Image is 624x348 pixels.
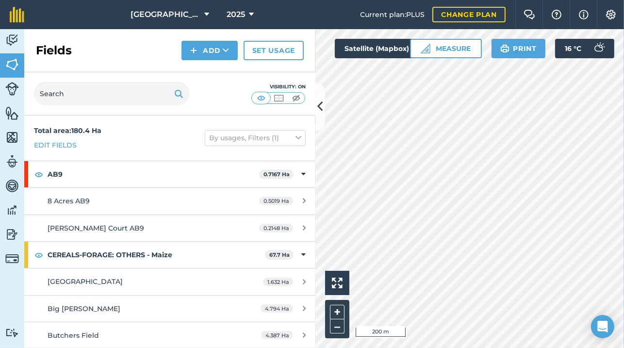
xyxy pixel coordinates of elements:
[5,179,19,193] img: svg+xml;base64,PD94bWwgdmVyc2lvbj0iMS4wIiBlbmNvZGluZz0idXRmLTgiPz4KPCEtLSBHZW5lcmF0b3I6IEFkb2JlIE...
[24,215,315,241] a: [PERSON_NAME] Court AB90.2148 Ha
[500,43,509,54] img: svg+xml;base64,PHN2ZyB4bWxucz0iaHR0cDovL3d3dy53My5vcmcvMjAwMC9zdmciIHdpZHRoPSIxOSIgaGVpZ2h0PSIyNC...
[492,39,546,58] button: Print
[605,10,617,19] img: A cog icon
[34,82,189,105] input: Search
[565,39,581,58] span: 16 ° C
[24,242,315,268] div: CEREALS-FORAGE: OTHERS - Maize67.7 Ha
[24,296,315,322] a: Big [PERSON_NAME]4.794 Ha
[48,304,120,313] span: Big [PERSON_NAME]
[48,242,265,268] strong: CEREALS-FORAGE: OTHERS - Maize
[555,39,614,58] button: 16 °C
[410,39,482,58] button: Measure
[261,331,293,339] span: 4.387 Ha
[36,43,72,58] h2: Fields
[269,251,290,258] strong: 67.7 Ha
[48,224,144,232] span: [PERSON_NAME] Court AB9
[332,278,343,288] img: Four arrows, one pointing top left, one top right, one bottom right and the last bottom left
[190,45,197,56] img: svg+xml;base64,PHN2ZyB4bWxucz0iaHR0cDovL3d3dy53My5vcmcvMjAwMC9zdmciIHdpZHRoPSIxNCIgaGVpZ2h0PSIyNC...
[34,140,77,150] a: Edit fields
[5,106,19,120] img: svg+xml;base64,PHN2ZyB4bWxucz0iaHR0cDovL3d3dy53My5vcmcvMjAwMC9zdmciIHdpZHRoPSI1NiIgaGVpZ2h0PSI2MC...
[34,126,101,135] strong: Total area : 180.4 Ha
[524,10,535,19] img: Two speech bubbles overlapping with the left bubble in the forefront
[34,249,43,261] img: svg+xml;base64,PHN2ZyB4bWxucz0iaHR0cDovL3d3dy53My5vcmcvMjAwMC9zdmciIHdpZHRoPSIxOCIgaGVpZ2h0PSIyNC...
[360,9,425,20] span: Current plan : PLUS
[579,9,589,20] img: svg+xml;base64,PHN2ZyB4bWxucz0iaHR0cDovL3d3dy53My5vcmcvMjAwMC9zdmciIHdpZHRoPSIxNyIgaGVpZ2h0PSIxNy...
[5,33,19,48] img: svg+xml;base64,PD94bWwgdmVyc2lvbj0iMS4wIiBlbmNvZGluZz0idXRmLTgiPz4KPCEtLSBHZW5lcmF0b3I6IEFkb2JlIE...
[5,227,19,242] img: svg+xml;base64,PD94bWwgdmVyc2lvbj0iMS4wIiBlbmNvZGluZz0idXRmLTgiPz4KPCEtLSBHZW5lcmF0b3I6IEFkb2JlIE...
[551,10,562,19] img: A question mark icon
[589,39,608,58] img: svg+xml;base64,PD94bWwgdmVyc2lvbj0iMS4wIiBlbmNvZGluZz0idXRmLTgiPz4KPCEtLSBHZW5lcmF0b3I6IEFkb2JlIE...
[24,188,315,214] a: 8 Acres AB90.5019 Ha
[591,315,614,338] div: Open Intercom Messenger
[205,130,306,146] button: By usages, Filters (1)
[261,304,293,313] span: 4.794 Ha
[48,277,123,286] span: [GEOGRAPHIC_DATA]
[273,93,285,103] img: svg+xml;base64,PHN2ZyB4bWxucz0iaHR0cDovL3d3dy53My5vcmcvMjAwMC9zdmciIHdpZHRoPSI1MCIgaGVpZ2h0PSI0MC...
[174,88,183,99] img: svg+xml;base64,PHN2ZyB4bWxucz0iaHR0cDovL3d3dy53My5vcmcvMjAwMC9zdmciIHdpZHRoPSIxOSIgaGVpZ2h0PSIyNC...
[259,224,293,232] span: 0.2148 Ha
[131,9,200,20] span: [GEOGRAPHIC_DATA]
[421,44,430,53] img: Ruler icon
[5,328,19,337] img: svg+xml;base64,PD94bWwgdmVyc2lvbj0iMS4wIiBlbmNvZGluZz0idXRmLTgiPz4KPCEtLSBHZW5lcmF0b3I6IEFkb2JlIE...
[251,83,306,91] div: Visibility: On
[5,154,19,169] img: svg+xml;base64,PD94bWwgdmVyc2lvbj0iMS4wIiBlbmNvZGluZz0idXRmLTgiPz4KPCEtLSBHZW5lcmF0b3I6IEFkb2JlIE...
[5,203,19,217] img: svg+xml;base64,PD94bWwgdmVyc2lvbj0iMS4wIiBlbmNvZGluZz0idXRmLTgiPz4KPCEtLSBHZW5lcmF0b3I6IEFkb2JlIE...
[24,268,315,295] a: [GEOGRAPHIC_DATA]1.632 Ha
[335,39,428,58] button: Satellite (Mapbox)
[330,305,345,319] button: +
[244,41,304,60] a: Set usage
[255,93,267,103] img: svg+xml;base64,PHN2ZyB4bWxucz0iaHR0cDovL3d3dy53My5vcmcvMjAwMC9zdmciIHdpZHRoPSI1MCIgaGVpZ2h0PSI0MC...
[5,57,19,72] img: svg+xml;base64,PHN2ZyB4bWxucz0iaHR0cDovL3d3dy53My5vcmcvMjAwMC9zdmciIHdpZHRoPSI1NiIgaGVpZ2h0PSI2MC...
[290,93,302,103] img: svg+xml;base64,PHN2ZyB4bWxucz0iaHR0cDovL3d3dy53My5vcmcvMjAwMC9zdmciIHdpZHRoPSI1MCIgaGVpZ2h0PSI0MC...
[259,197,293,205] span: 0.5019 Ha
[34,168,43,180] img: svg+xml;base64,PHN2ZyB4bWxucz0iaHR0cDovL3d3dy53My5vcmcvMjAwMC9zdmciIHdpZHRoPSIxOCIgaGVpZ2h0PSIyNC...
[48,161,259,187] strong: AB9
[48,197,90,205] span: 8 Acres AB9
[24,161,315,187] div: AB90.7167 Ha
[330,319,345,333] button: –
[263,171,290,178] strong: 0.7167 Ha
[48,331,99,340] span: Butchers Field
[5,130,19,145] img: svg+xml;base64,PHN2ZyB4bWxucz0iaHR0cDovL3d3dy53My5vcmcvMjAwMC9zdmciIHdpZHRoPSI1NiIgaGVpZ2h0PSI2MC...
[432,7,506,22] a: Change plan
[227,9,245,20] span: 2025
[5,252,19,265] img: svg+xml;base64,PD94bWwgdmVyc2lvbj0iMS4wIiBlbmNvZGluZz0idXRmLTgiPz4KPCEtLSBHZW5lcmF0b3I6IEFkb2JlIE...
[5,82,19,96] img: svg+xml;base64,PD94bWwgdmVyc2lvbj0iMS4wIiBlbmNvZGluZz0idXRmLTgiPz4KPCEtLSBHZW5lcmF0b3I6IEFkb2JlIE...
[263,278,293,286] span: 1.632 Ha
[181,41,238,60] button: Add
[10,7,24,22] img: fieldmargin Logo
